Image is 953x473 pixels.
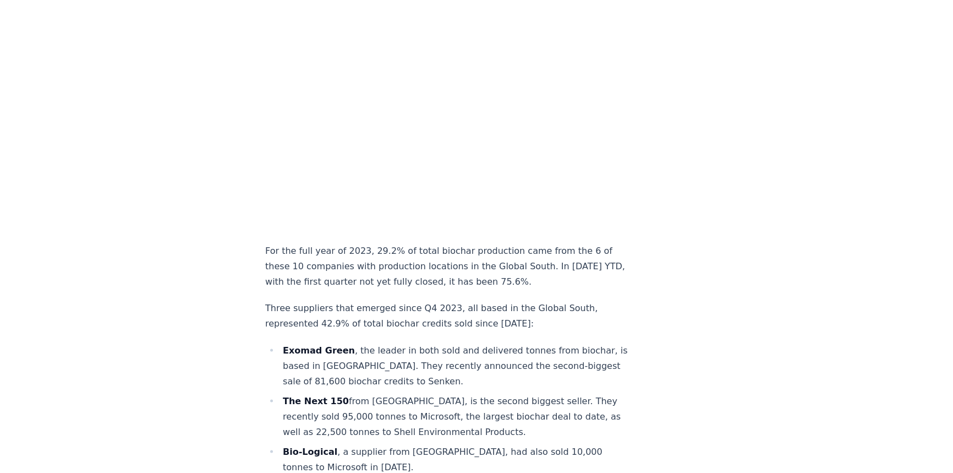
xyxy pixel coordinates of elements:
p: For the full year of 2023, 29.2% of total biochar production came from the 6 of these 10 companie... [265,243,629,290]
li: from [GEOGRAPHIC_DATA], is the second biggest seller. They recently sold 95,000 tonnes to Microso... [280,393,629,439]
strong: Bio-Logical [283,446,337,456]
strong: The Next 150 [283,395,349,406]
li: , the leader in both sold and delivered tonnes from biochar, is based in [GEOGRAPHIC_DATA]. They ... [280,342,629,389]
strong: Exomad Green [283,345,355,355]
p: Three suppliers that emerged since Q4 2023, all based in the Global South, represented 42.9% of t... [265,301,629,331]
